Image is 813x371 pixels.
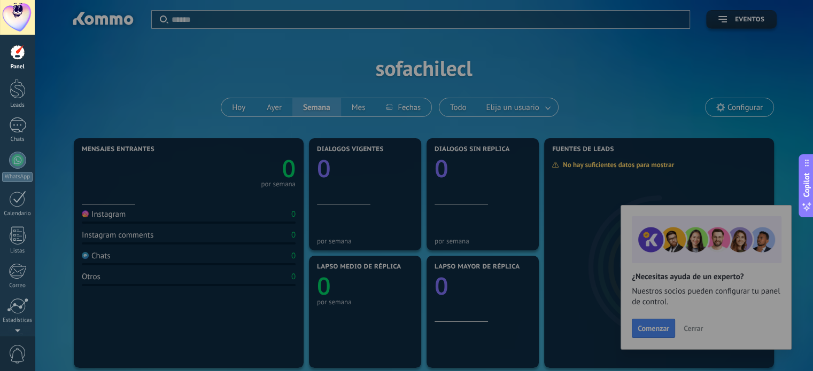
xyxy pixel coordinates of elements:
span: Copilot [801,172,812,197]
div: Leads [2,102,33,109]
div: Calendario [2,210,33,217]
div: WhatsApp [2,172,33,182]
div: Estadísticas [2,317,33,324]
div: Correo [2,282,33,289]
div: Panel [2,64,33,70]
div: Chats [2,136,33,143]
div: Listas [2,248,33,255]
